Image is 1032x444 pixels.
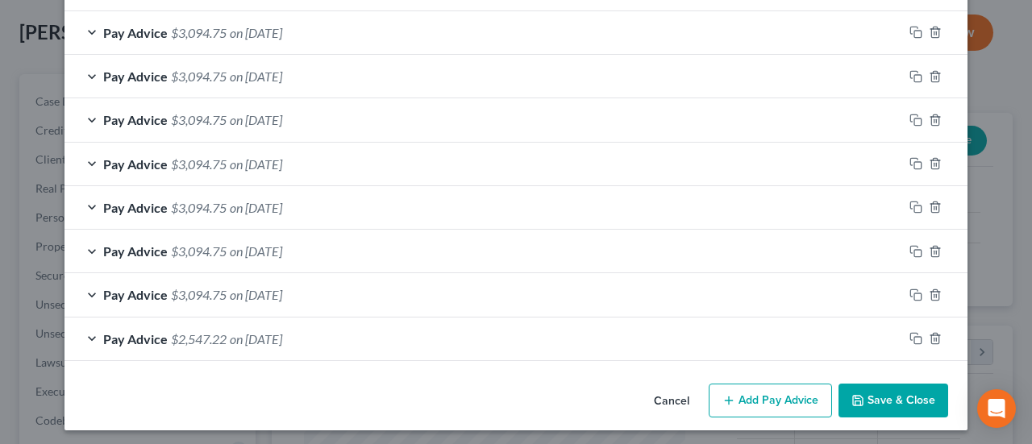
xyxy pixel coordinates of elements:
[230,25,282,40] span: on [DATE]
[171,112,227,127] span: $3,094.75
[977,389,1016,428] div: Open Intercom Messenger
[171,331,227,346] span: $2,547.22
[641,385,702,417] button: Cancel
[230,331,282,346] span: on [DATE]
[103,156,168,172] span: Pay Advice
[171,243,227,259] span: $3,094.75
[103,331,168,346] span: Pay Advice
[103,68,168,84] span: Pay Advice
[171,156,227,172] span: $3,094.75
[230,287,282,302] span: on [DATE]
[171,287,227,302] span: $3,094.75
[230,68,282,84] span: on [DATE]
[103,243,168,259] span: Pay Advice
[103,112,168,127] span: Pay Advice
[103,287,168,302] span: Pay Advice
[230,200,282,215] span: on [DATE]
[230,156,282,172] span: on [DATE]
[103,200,168,215] span: Pay Advice
[230,112,282,127] span: on [DATE]
[171,200,227,215] span: $3,094.75
[230,243,282,259] span: on [DATE]
[171,68,227,84] span: $3,094.75
[838,384,948,417] button: Save & Close
[103,25,168,40] span: Pay Advice
[709,384,832,417] button: Add Pay Advice
[171,25,227,40] span: $3,094.75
